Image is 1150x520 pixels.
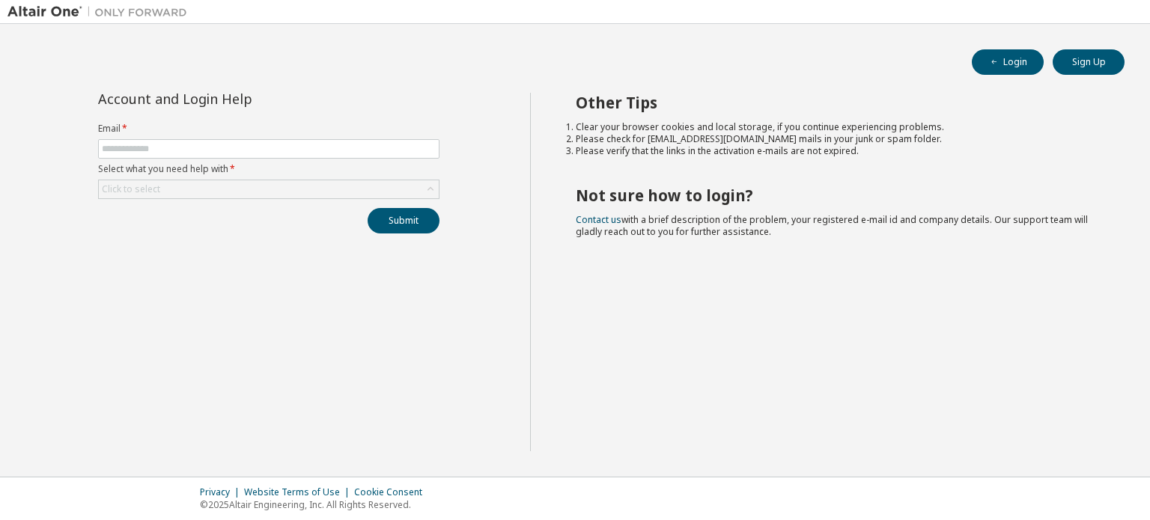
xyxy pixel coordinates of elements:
button: Submit [368,208,439,233]
li: Please verify that the links in the activation e-mails are not expired. [576,145,1098,157]
div: Cookie Consent [354,486,431,498]
button: Login [972,49,1044,75]
div: Privacy [200,486,244,498]
img: Altair One [7,4,195,19]
div: Account and Login Help [98,93,371,105]
span: with a brief description of the problem, your registered e-mail id and company details. Our suppo... [576,213,1088,238]
label: Email [98,123,439,135]
li: Please check for [EMAIL_ADDRESS][DOMAIN_NAME] mails in your junk or spam folder. [576,133,1098,145]
li: Clear your browser cookies and local storage, if you continue experiencing problems. [576,121,1098,133]
div: Click to select [99,180,439,198]
h2: Not sure how to login? [576,186,1098,205]
button: Sign Up [1053,49,1125,75]
h2: Other Tips [576,93,1098,112]
label: Select what you need help with [98,163,439,175]
p: © 2025 Altair Engineering, Inc. All Rights Reserved. [200,498,431,511]
div: Website Terms of Use [244,486,354,498]
div: Click to select [102,183,160,195]
a: Contact us [576,213,621,226]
